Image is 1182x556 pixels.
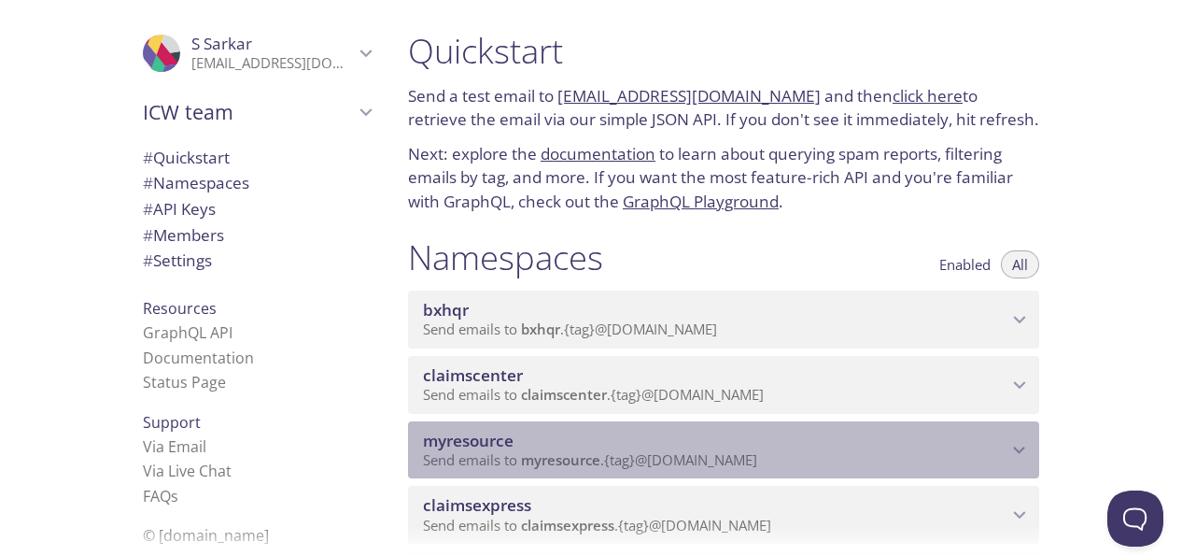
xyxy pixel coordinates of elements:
[423,516,771,535] span: Send emails to . {tag} @[DOMAIN_NAME]
[408,291,1039,349] div: bxhqr namespace
[143,99,354,125] span: ICW team
[408,356,1039,414] div: claimscenter namespace
[143,249,212,271] span: Settings
[143,486,178,506] a: FAQ
[423,494,531,516] span: claimsexpress
[423,364,523,386] span: claimscenter
[143,147,230,168] span: Quickstart
[1001,250,1039,278] button: All
[143,348,254,368] a: Documentation
[128,145,386,171] div: Quickstart
[423,320,717,338] span: Send emails to . {tag} @[DOMAIN_NAME]
[128,22,386,84] div: S Sarkar
[143,412,201,433] span: Support
[143,461,232,481] a: Via Live Chat
[623,191,779,212] a: GraphQL Playground
[191,54,354,73] p: [EMAIL_ADDRESS][DOMAIN_NAME]
[143,147,153,168] span: #
[408,30,1039,72] h1: Quickstart
[143,172,249,193] span: Namespaces
[191,33,252,54] span: S Sarkar
[521,320,560,338] span: bxhqr
[408,486,1039,544] div: claimsexpress namespace
[128,248,386,274] div: Team Settings
[423,430,514,451] span: myresource
[423,385,764,404] span: Send emails to . {tag} @[DOMAIN_NAME]
[1107,491,1163,547] iframe: Help Scout Beacon - Open
[408,84,1039,132] p: Send a test email to and then to retrieve the email via our simple JSON API. If you don't see it ...
[143,224,153,246] span: #
[521,385,607,404] span: claimscenter
[928,250,1002,278] button: Enabled
[541,143,655,164] a: documentation
[128,88,386,136] div: ICW team
[128,222,386,249] div: Members
[408,142,1039,214] p: Next: explore the to learn about querying spam reports, filtering emails by tag, and more. If you...
[408,236,603,278] h1: Namespaces
[143,198,153,220] span: #
[171,486,178,506] span: s
[557,85,821,107] a: [EMAIL_ADDRESS][DOMAIN_NAME]
[143,298,217,319] span: Resources
[143,249,153,271] span: #
[128,196,386,222] div: API Keys
[521,516,614,535] span: claimsexpress
[893,85,963,107] a: click here
[521,450,600,469] span: myresource
[143,224,224,246] span: Members
[423,299,469,321] span: bxhqr
[423,450,757,469] span: Send emails to . {tag} @[DOMAIN_NAME]
[143,172,153,193] span: #
[143,198,216,220] span: API Keys
[408,421,1039,479] div: myresource namespace
[128,170,386,196] div: Namespaces
[143,436,206,457] a: Via Email
[143,322,232,343] a: GraphQL API
[143,372,226,392] a: Status Page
